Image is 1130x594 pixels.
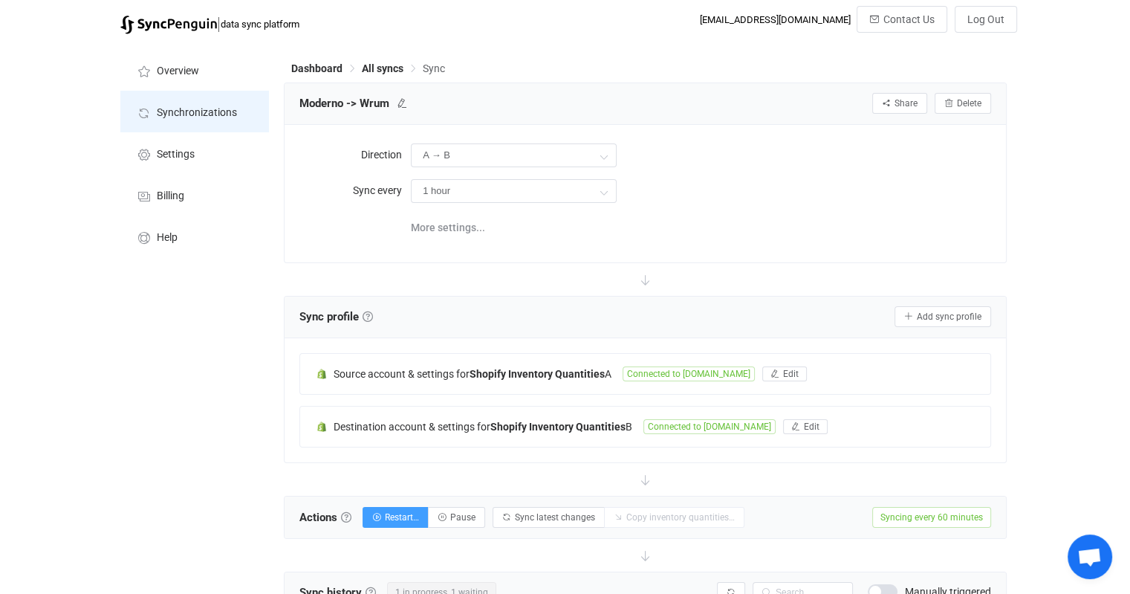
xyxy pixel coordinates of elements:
[120,174,269,216] a: Billing
[334,368,611,380] span: A
[299,140,411,170] label: Direction
[411,179,617,203] input: Model
[299,175,411,205] label: Sync every
[470,368,605,380] b: Shopify Inventory Quantities
[762,367,807,381] button: Edit
[804,422,819,432] span: Edit
[120,91,269,132] a: Synchronizations
[783,369,799,379] span: Edit
[157,65,199,77] span: Overview
[120,132,269,174] a: Settings
[894,98,918,109] span: Share
[411,143,617,167] input: Model
[299,92,389,114] span: Moderno -> Wrum
[334,368,470,380] span: Source account & settings for
[957,98,981,109] span: Delete
[967,13,1004,25] span: Log Out
[423,62,445,74] span: Sync
[157,190,184,202] span: Billing
[385,512,419,523] span: Restart…
[291,63,445,74] div: Breadcrumb
[315,420,328,433] img: shopify.png
[157,107,237,119] span: Synchronizations
[334,421,490,433] span: Destination account & settings for
[120,13,299,34] a: |data sync platform
[299,506,351,529] span: Actions
[120,49,269,91] a: Overview
[955,6,1017,33] button: Log Out
[428,507,485,528] button: Pause
[872,93,927,114] button: Share
[883,13,935,25] span: Contact Us
[221,19,299,30] span: data sync platform
[493,507,605,528] button: Sync latest changes
[626,512,735,523] span: Copy inventory quantities…
[450,512,475,523] span: Pause
[917,311,981,322] span: Add sync profile
[363,507,429,528] button: Restart…
[334,421,632,433] span: B
[935,93,991,114] button: Delete
[362,62,403,74] span: All syncs
[700,14,851,25] div: [EMAIL_ADDRESS][DOMAIN_NAME]
[490,421,626,433] b: Shopify Inventory Quantities
[315,367,328,381] img: shopify.png
[291,62,342,74] span: Dashboard
[217,13,221,34] span: |
[411,213,485,242] span: More settings...
[872,507,991,528] span: Syncing every 60 minutes
[894,306,991,327] button: Add sync profile
[299,306,373,328] span: Sync profile
[157,232,178,244] span: Help
[604,507,744,528] button: Copy inventory quantities…
[515,512,595,523] span: Sync latest changes
[857,6,947,33] button: Contact Us
[643,419,776,434] span: Connected to [DOMAIN_NAME]
[120,16,217,34] img: syncpenguin.svg
[623,367,755,381] span: Connected to [DOMAIN_NAME]
[783,419,828,434] button: Edit
[157,149,195,161] span: Settings
[120,216,269,257] a: Help
[1068,535,1112,579] a: Open chat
